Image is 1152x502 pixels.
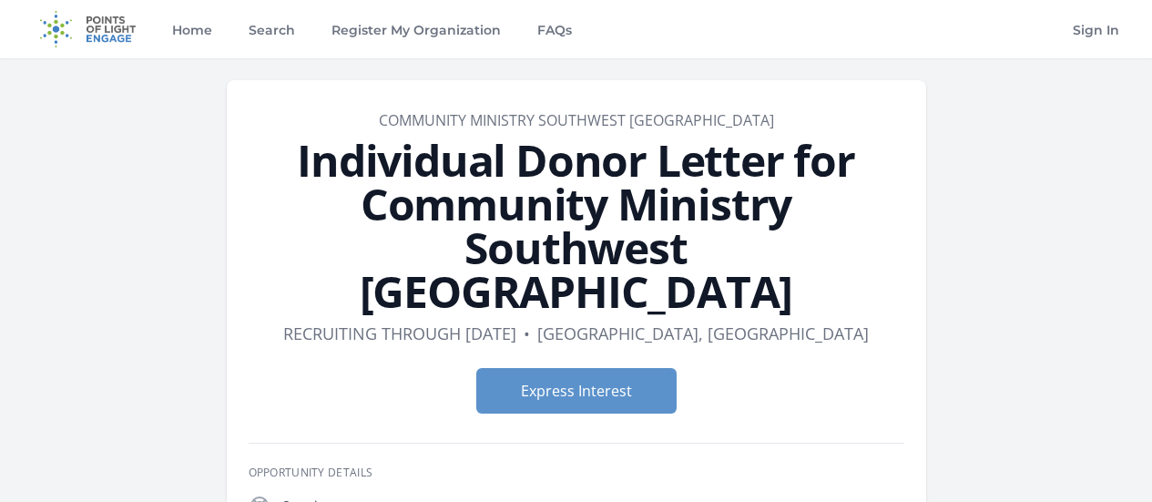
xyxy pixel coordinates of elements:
button: Express Interest [476,368,677,414]
h1: Individual Donor Letter for Community Ministry Southwest [GEOGRAPHIC_DATA] [249,138,904,313]
dd: Recruiting through [DATE] [283,321,516,346]
dd: [GEOGRAPHIC_DATA], [GEOGRAPHIC_DATA] [537,321,869,346]
a: Community Ministry Southwest [GEOGRAPHIC_DATA] [379,110,774,130]
h3: Opportunity Details [249,466,904,480]
div: • [524,321,530,346]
